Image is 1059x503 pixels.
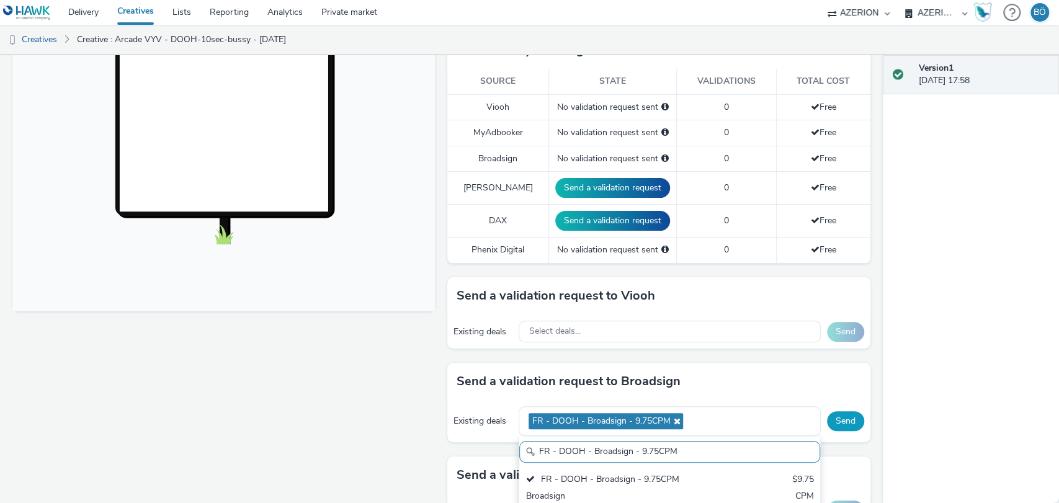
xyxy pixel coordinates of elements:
[519,441,820,463] input: Search......
[724,215,729,226] span: 0
[919,62,954,74] strong: Version 1
[454,326,512,338] div: Existing deals
[776,69,870,94] th: Total cost
[827,411,864,431] button: Send
[457,466,696,484] h3: Send a validation request to MyAdbooker
[811,215,836,226] span: Free
[532,416,670,427] span: FR - DOOH - Broadsign - 9.75CPM
[555,178,670,198] button: Send a validation request
[555,153,670,165] div: No validation request sent
[6,34,19,47] img: dooh
[549,69,677,94] th: State
[447,205,549,238] td: DAX
[811,127,836,138] span: Free
[811,182,836,194] span: Free
[811,153,836,164] span: Free
[973,2,997,22] a: Hawk Academy
[661,127,669,139] div: Please select a deal below and click on Send to send a validation request to MyAdbooker.
[724,182,729,194] span: 0
[724,101,729,113] span: 0
[457,287,655,305] h3: Send a validation request to Viooh
[661,244,669,256] div: Please select a deal below and click on Send to send a validation request to Phenix Digital.
[555,211,670,231] button: Send a validation request
[71,25,292,55] a: Creative : Arcade VYV - DOOH-10sec-bussy - [DATE]
[457,372,681,391] h3: Send a validation request to Broadsign
[447,94,549,120] td: Viooh
[827,322,864,342] button: Send
[724,127,729,138] span: 0
[919,62,1049,87] div: [DATE] 17:58
[3,5,51,20] img: undefined Logo
[555,244,670,256] div: No validation request sent
[792,473,814,487] div: $9.75
[724,244,729,256] span: 0
[447,238,549,263] td: Phenix Digital
[811,244,836,256] span: Free
[447,69,549,94] th: Source
[454,415,512,427] div: Existing deals
[724,153,729,164] span: 0
[661,153,669,165] div: Please select a deal below and click on Send to send a validation request to Broadsign.
[677,69,776,94] th: Validations
[1034,3,1046,22] div: BÖ
[529,326,580,337] span: Select deals...
[555,101,670,114] div: No validation request sent
[447,146,549,171] td: Broadsign
[447,172,549,205] td: [PERSON_NAME]
[525,473,715,487] div: FR - DOOH - Broadsign - 9.75CPM
[447,120,549,146] td: MyAdbooker
[661,101,669,114] div: Please select a deal below and click on Send to send a validation request to Viooh.
[555,127,670,139] div: No validation request sent
[973,2,992,22] img: Hawk Academy
[811,101,836,113] span: Free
